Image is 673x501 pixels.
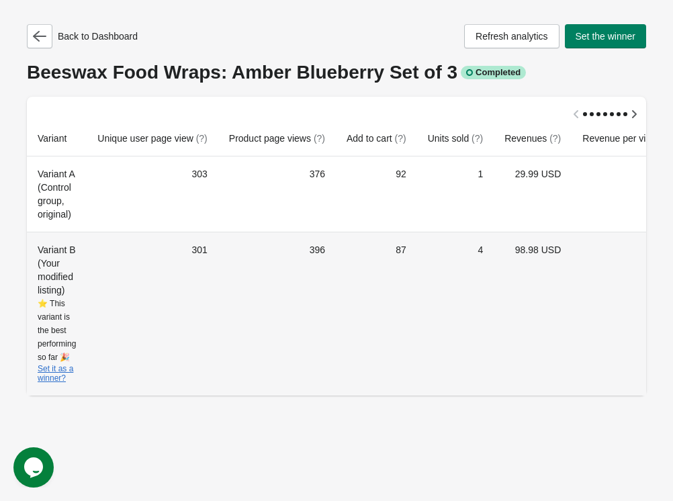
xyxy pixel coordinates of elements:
span: (?) [314,133,325,144]
span: Refresh analytics [476,31,547,42]
div: Beeswax Food Wraps: Amber Blueberry Set of 3 [27,62,646,83]
td: 29.99 USD [494,156,572,232]
td: 301 [87,232,218,396]
div: Variant A (Control group, original) [38,167,76,221]
span: Unique user page view [97,133,207,144]
button: Set the winner [565,24,647,48]
div: Completed [461,66,526,79]
button: Refresh analytics [464,24,559,48]
td: 376 [218,156,336,232]
span: (?) [472,133,483,144]
td: 87 [336,232,417,396]
td: 4 [417,232,494,396]
div: Variant B (Your modified listing) [38,243,76,385]
span: Units sold [428,133,483,144]
td: 1 [417,156,494,232]
div: ⭐ This variant is the best performing so far 🎉 [38,297,76,385]
span: Product page views [229,133,325,144]
td: 92 [336,156,417,232]
span: Add to cart [347,133,406,144]
iframe: chat widget [13,447,56,488]
button: Set it as a winner? [38,364,76,383]
span: (?) [549,133,561,144]
th: Variant [27,121,87,156]
span: (?) [395,133,406,144]
span: Revenues [504,133,561,144]
span: Set the winner [576,31,636,42]
td: 396 [218,232,336,396]
td: 98.98 USD [494,232,572,396]
td: 303 [87,156,218,232]
div: Back to Dashboard [27,24,138,48]
span: (?) [196,133,208,144]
